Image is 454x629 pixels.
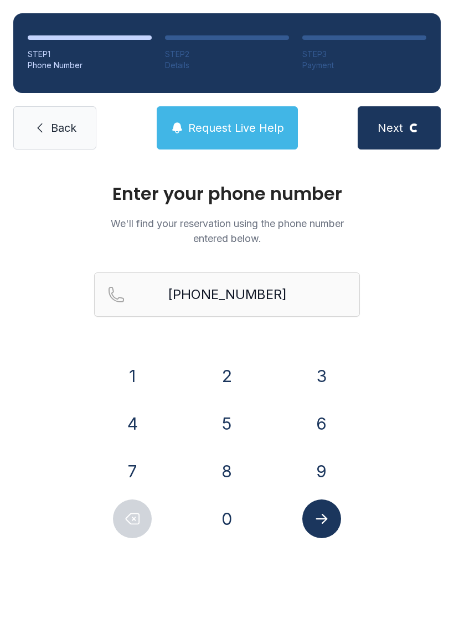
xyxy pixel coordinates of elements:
[302,60,426,71] div: Payment
[51,120,76,136] span: Back
[378,120,403,136] span: Next
[113,452,152,491] button: 7
[28,49,152,60] div: STEP 1
[188,120,284,136] span: Request Live Help
[113,499,152,538] button: Delete number
[208,404,246,443] button: 5
[94,185,360,203] h1: Enter your phone number
[165,49,289,60] div: STEP 2
[302,357,341,395] button: 3
[113,357,152,395] button: 1
[302,452,341,491] button: 9
[165,60,289,71] div: Details
[94,272,360,317] input: Reservation phone number
[208,452,246,491] button: 8
[94,216,360,246] p: We'll find your reservation using the phone number entered below.
[208,499,246,538] button: 0
[208,357,246,395] button: 2
[28,60,152,71] div: Phone Number
[302,499,341,538] button: Submit lookup form
[302,404,341,443] button: 6
[302,49,426,60] div: STEP 3
[113,404,152,443] button: 4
